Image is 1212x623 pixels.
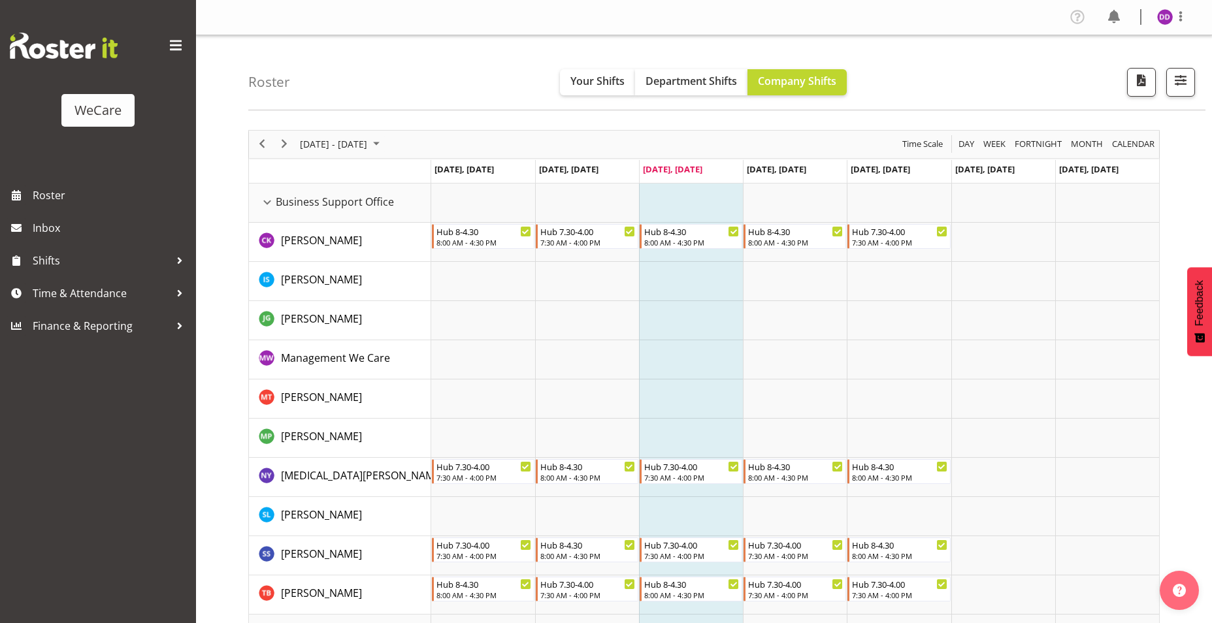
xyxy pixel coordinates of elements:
[281,585,362,601] a: [PERSON_NAME]
[1059,163,1119,175] span: [DATE], [DATE]
[251,131,273,158] div: previous period
[540,225,635,238] div: Hub 7.30-4.00
[747,69,847,95] button: Company Shifts
[635,69,747,95] button: Department Shifts
[852,237,947,248] div: 7:30 AM - 4:00 PM
[644,577,739,590] div: Hub 8-4.30
[273,131,295,158] div: next period
[540,472,635,483] div: 8:00 AM - 4:30 PM
[281,389,362,405] a: [PERSON_NAME]
[249,536,431,575] td: Savita Savita resource
[281,351,390,365] span: Management We Care
[540,551,635,561] div: 8:00 AM - 4:30 PM
[748,460,843,473] div: Hub 8-4.30
[281,232,362,248] a: [PERSON_NAME]
[249,575,431,615] td: Tyla Boyd resource
[432,537,534,562] div: Savita Savita"s event - Hub 7.30-4.00 Begin From Monday, September 29, 2025 at 7:30:00 AM GMT+13:...
[901,136,944,152] span: Time Scale
[536,459,638,484] div: Nikita Yates"s event - Hub 8-4.30 Begin From Tuesday, September 30, 2025 at 8:00:00 AM GMT+13:00 ...
[249,458,431,497] td: Nikita Yates resource
[249,419,431,458] td: Millie Pumphrey resource
[1110,136,1157,152] button: Month
[436,237,531,248] div: 8:00 AM - 4:30 PM
[436,590,531,600] div: 8:00 AM - 4:30 PM
[74,101,122,120] div: WeCare
[276,136,293,152] button: Next
[276,194,394,210] span: Business Support Office
[748,551,843,561] div: 7:30 AM - 4:00 PM
[1069,136,1106,152] button: Timeline Month
[981,136,1008,152] button: Timeline Week
[33,316,170,336] span: Finance & Reporting
[744,577,846,601] div: Tyla Boyd"s event - Hub 7.30-4.00 Begin From Thursday, October 2, 2025 at 7:30:00 AM GMT+13:00 En...
[249,223,431,262] td: Chloe Kim resource
[748,225,843,238] div: Hub 8-4.30
[1166,68,1195,97] button: Filter Shifts
[540,538,635,551] div: Hub 8-4.30
[748,237,843,248] div: 8:00 AM - 4:30 PM
[436,538,531,551] div: Hub 7.30-4.00
[1127,68,1156,97] button: Download a PDF of the roster according to the set date range.
[540,577,635,590] div: Hub 7.30-4.00
[644,551,739,561] div: 7:30 AM - 4:00 PM
[1013,136,1064,152] button: Fortnight
[748,590,843,600] div: 7:30 AM - 4:00 PM
[249,262,431,301] td: Isabel Simcox resource
[644,225,739,238] div: Hub 8-4.30
[955,163,1015,175] span: [DATE], [DATE]
[900,136,945,152] button: Time Scale
[644,237,739,248] div: 8:00 AM - 4:30 PM
[847,577,950,601] div: Tyla Boyd"s event - Hub 7.30-4.00 Begin From Friday, October 3, 2025 at 7:30:00 AM GMT+13:00 Ends...
[747,163,806,175] span: [DATE], [DATE]
[1187,267,1212,356] button: Feedback - Show survey
[640,577,742,601] div: Tyla Boyd"s event - Hub 8-4.30 Begin From Wednesday, October 1, 2025 at 8:00:00 AM GMT+13:00 Ends...
[436,551,531,561] div: 7:30 AM - 4:00 PM
[432,459,534,484] div: Nikita Yates"s event - Hub 7.30-4.00 Begin From Monday, September 29, 2025 at 7:30:00 AM GMT+13:0...
[646,74,737,88] span: Department Shifts
[982,136,1007,152] span: Week
[852,577,947,590] div: Hub 7.30-4.00
[281,429,362,443] span: [PERSON_NAME]
[540,590,635,600] div: 7:30 AM - 4:00 PM
[644,590,739,600] div: 8:00 AM - 4:30 PM
[1173,584,1186,597] img: help-xxl-2.png
[10,33,118,59] img: Rosterit website logo
[852,225,947,238] div: Hub 7.30-4.00
[281,272,362,287] span: [PERSON_NAME]
[852,472,947,483] div: 8:00 AM - 4:30 PM
[298,136,385,152] button: October 2025
[560,69,635,95] button: Your Shifts
[436,225,531,238] div: Hub 8-4.30
[33,283,170,303] span: Time & Attendance
[847,459,950,484] div: Nikita Yates"s event - Hub 8-4.30 Begin From Friday, October 3, 2025 at 8:00:00 AM GMT+13:00 Ends...
[643,163,702,175] span: [DATE], [DATE]
[1013,136,1063,152] span: Fortnight
[436,460,531,473] div: Hub 7.30-4.00
[432,224,534,249] div: Chloe Kim"s event - Hub 8-4.30 Begin From Monday, September 29, 2025 at 8:00:00 AM GMT+13:00 Ends...
[436,472,531,483] div: 7:30 AM - 4:00 PM
[249,379,431,419] td: Michelle Thomas resource
[281,468,444,483] a: [MEDICAL_DATA][PERSON_NAME]
[748,577,843,590] div: Hub 7.30-4.00
[295,131,387,158] div: Sep 29 - Oct 05, 2025
[744,459,846,484] div: Nikita Yates"s event - Hub 8-4.30 Begin From Thursday, October 2, 2025 at 8:00:00 AM GMT+13:00 En...
[644,460,739,473] div: Hub 7.30-4.00
[644,472,739,483] div: 7:30 AM - 4:00 PM
[744,224,846,249] div: Chloe Kim"s event - Hub 8-4.30 Begin From Thursday, October 2, 2025 at 8:00:00 AM GMT+13:00 Ends ...
[640,459,742,484] div: Nikita Yates"s event - Hub 7.30-4.00 Begin From Wednesday, October 1, 2025 at 7:30:00 AM GMT+13:0...
[33,185,189,205] span: Roster
[640,224,742,249] div: Chloe Kim"s event - Hub 8-4.30 Begin From Wednesday, October 1, 2025 at 8:00:00 AM GMT+13:00 Ends...
[852,551,947,561] div: 8:00 AM - 4:30 PM
[281,350,390,366] a: Management We Care
[1111,136,1156,152] span: calendar
[1194,280,1205,326] span: Feedback
[254,136,271,152] button: Previous
[852,538,947,551] div: Hub 8-4.30
[539,163,598,175] span: [DATE], [DATE]
[536,224,638,249] div: Chloe Kim"s event - Hub 7.30-4.00 Begin From Tuesday, September 30, 2025 at 7:30:00 AM GMT+13:00 ...
[281,311,362,326] span: [PERSON_NAME]
[249,497,431,536] td: Sarah Lamont resource
[748,538,843,551] div: Hub 7.30-4.00
[249,301,431,340] td: Janine Grundler resource
[281,586,362,600] span: [PERSON_NAME]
